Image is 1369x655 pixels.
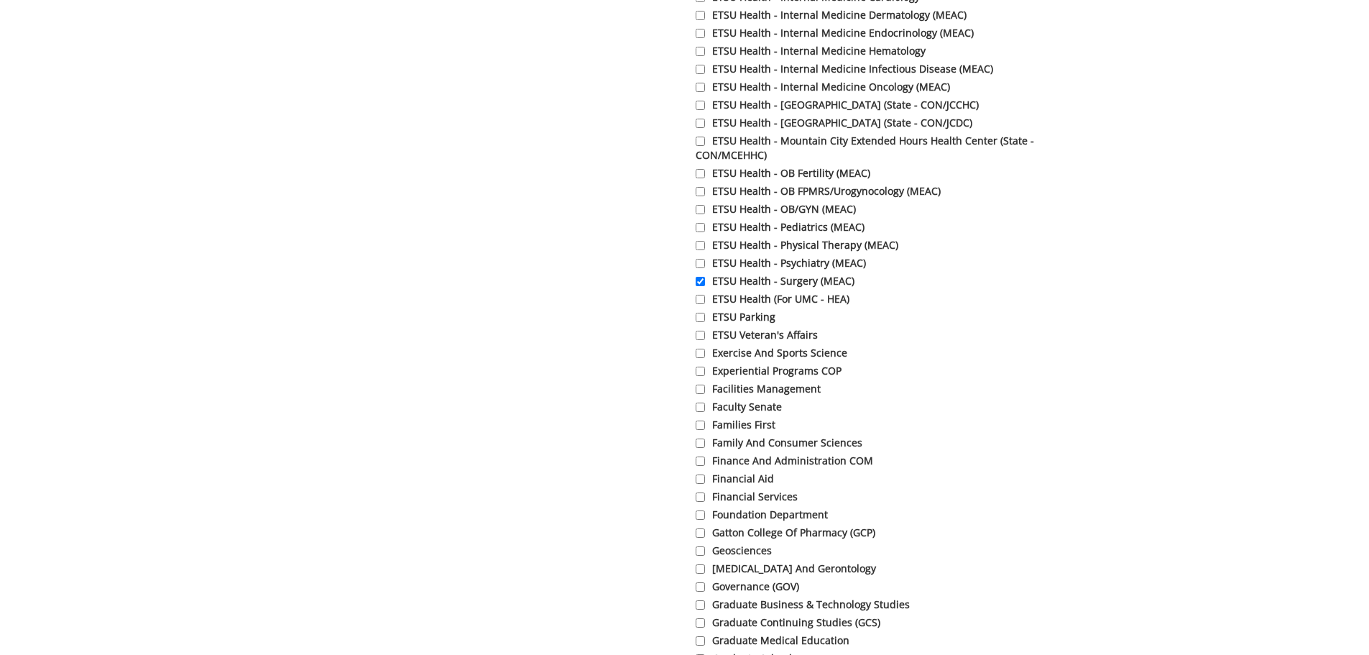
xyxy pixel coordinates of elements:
[696,274,1094,288] label: ETSU Health - Surgery (MEAC)
[696,526,1094,540] label: Gatton College of Pharmacy (GCP)
[696,26,1094,40] label: ETSU Health - Internal Medicine Endocrinology (MEAC)
[696,597,1094,612] label: Graduate Business & Technology Studies
[696,633,1094,648] label: Graduate Medical Education
[696,544,1094,558] label: Geosciences
[696,80,1094,94] label: ETSU Health - Internal Medicine Oncology (MEAC)
[696,472,1094,486] label: Financial Aid
[696,116,1094,130] label: ETSU Health - [GEOGRAPHIC_DATA] (State - CON/JCDC)
[696,418,1094,432] label: Families First
[696,328,1094,342] label: ETSU Veteran's Affairs
[696,8,1094,22] label: ETSU Health - Internal Medicine Dermatology (MEAC)
[696,292,1094,306] label: ETSU Health (for UMC - HEA)
[696,238,1094,252] label: ETSU Health - Physical Therapy (MEAC)
[696,256,1094,270] label: ETSU Health - Psychiatry (MEAC)
[696,202,1094,216] label: ETSU Health - OB/GYN (MEAC)
[696,166,1094,180] label: ETSU Health - OB Fertility (MEAC)
[696,134,1094,162] label: ETSU Health - Mountain City Extended Hours Health Center (State - CON/MCEHHC)
[696,490,1094,504] label: Financial Services
[696,62,1094,76] label: ETSU Health - Internal Medicine Infectious Disease (MEAC)
[696,98,1094,112] label: ETSU Health - [GEOGRAPHIC_DATA] (State - CON/JCCHC)
[696,436,1094,450] label: Family and Consumer Sciences
[696,184,1094,198] label: ETSU Health - OB FPMRS/Urogynocology (MEAC)
[696,44,1094,58] label: ETSU Health - Internal Medicine Hematology
[696,364,1094,378] label: Experiential Programs COP
[696,454,1094,468] label: Finance and Administration COM
[696,615,1094,630] label: Graduate Continuing Studies (GCS)
[696,508,1094,522] label: Foundation Department
[696,562,1094,576] label: [MEDICAL_DATA] and Gerontology
[696,580,1094,594] label: Governance (GOV)
[696,220,1094,234] label: ETSU Health - Pediatrics (MEAC)
[696,382,1094,396] label: Facilities Management
[696,310,1094,324] label: ETSU Parking
[696,346,1094,360] label: Exercise and Sports Science
[696,400,1094,414] label: Faculty Senate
